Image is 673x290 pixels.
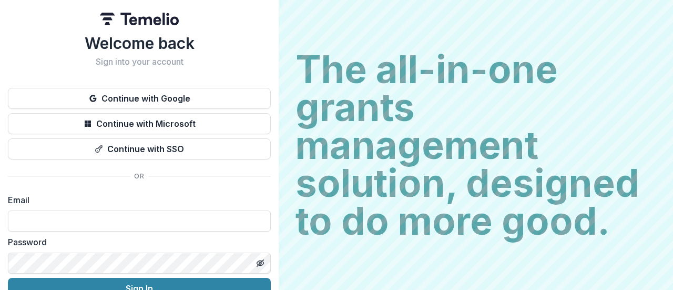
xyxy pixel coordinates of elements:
label: Password [8,236,264,248]
button: Continue with Microsoft [8,113,271,134]
button: Continue with SSO [8,138,271,159]
h2: Sign into your account [8,57,271,67]
label: Email [8,194,264,206]
h1: Welcome back [8,34,271,53]
button: Toggle password visibility [252,255,269,272]
button: Continue with Google [8,88,271,109]
img: Temelio [100,13,179,25]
